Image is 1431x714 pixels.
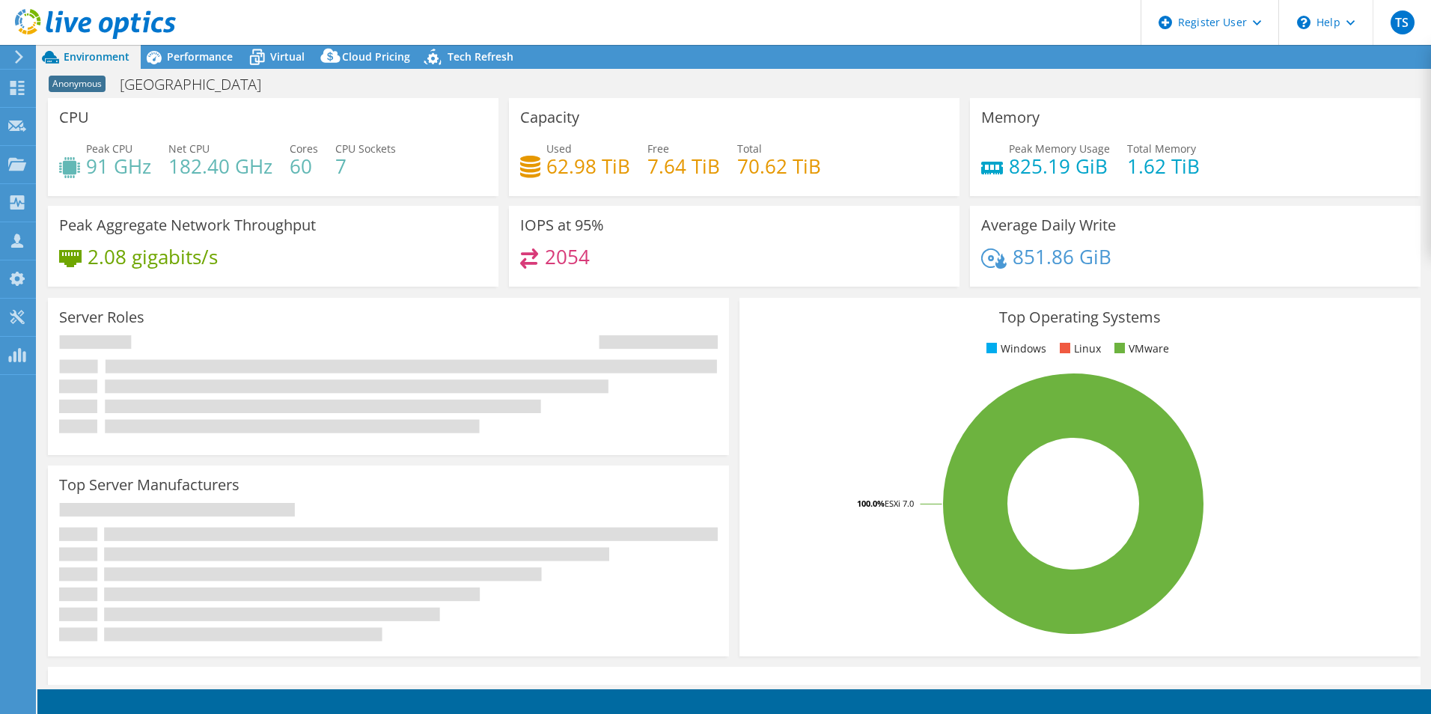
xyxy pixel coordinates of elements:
h3: Server Roles [59,309,144,326]
span: TS [1391,10,1415,34]
h1: [GEOGRAPHIC_DATA] [113,76,284,93]
h4: 62.98 TiB [546,158,630,174]
h4: 91 GHz [86,158,151,174]
h3: Top Operating Systems [751,309,1409,326]
h3: Peak Aggregate Network Throughput [59,217,316,234]
span: Peak Memory Usage [1009,141,1110,156]
li: VMware [1111,341,1169,357]
h4: 825.19 GiB [1009,158,1110,174]
h4: 851.86 GiB [1013,248,1111,265]
h3: Memory [981,109,1040,126]
li: Windows [983,341,1046,357]
h4: 2.08 gigabits/s [88,248,218,265]
h4: 70.62 TiB [737,158,821,174]
svg: \n [1297,16,1311,29]
h4: 1.62 TiB [1127,158,1200,174]
tspan: ESXi 7.0 [885,498,914,509]
h3: CPU [59,109,89,126]
span: Total Memory [1127,141,1196,156]
h4: 182.40 GHz [168,158,272,174]
h3: Top Server Manufacturers [59,477,239,493]
span: Tech Refresh [448,49,513,64]
span: Free [647,141,669,156]
h4: 7 [335,158,396,174]
span: Total [737,141,762,156]
span: CPU Sockets [335,141,396,156]
span: Used [546,141,572,156]
span: Peak CPU [86,141,132,156]
span: Virtual [270,49,305,64]
span: Cloud Pricing [342,49,410,64]
span: Environment [64,49,129,64]
h4: 60 [290,158,318,174]
li: Linux [1056,341,1101,357]
h3: Capacity [520,109,579,126]
h3: Average Daily Write [981,217,1116,234]
tspan: 100.0% [857,498,885,509]
span: Anonymous [49,76,106,92]
h4: 7.64 TiB [647,158,720,174]
span: Performance [167,49,233,64]
h4: 2054 [545,248,590,265]
h3: IOPS at 95% [520,217,604,234]
span: Net CPU [168,141,210,156]
span: Cores [290,141,318,156]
